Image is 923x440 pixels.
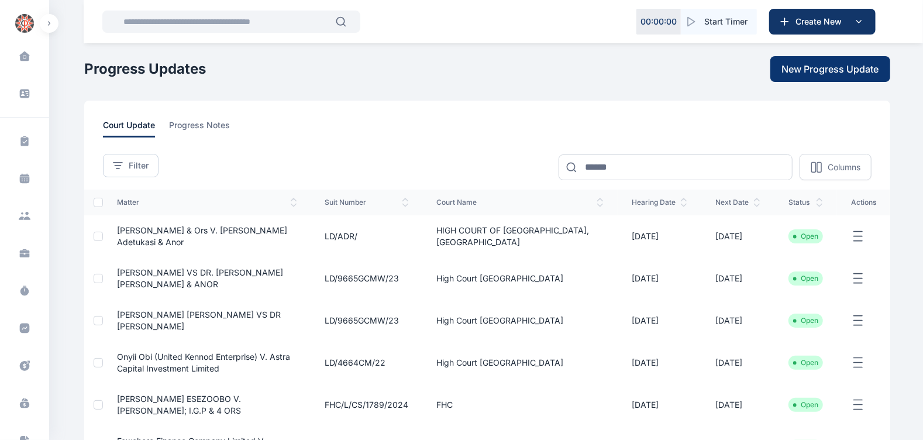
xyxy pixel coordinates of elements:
[715,198,760,207] span: next date
[84,60,206,78] h1: Progress Updates
[793,232,818,241] li: Open
[618,215,701,257] td: [DATE]
[704,16,748,27] span: Start Timer
[701,257,774,300] td: [DATE]
[618,384,701,426] td: [DATE]
[169,119,230,137] span: progress notes
[618,342,701,384] td: [DATE]
[311,215,423,257] td: LD/ADR/
[103,119,169,137] a: court update
[437,198,604,207] span: court name
[791,16,852,27] span: Create New
[311,384,423,426] td: FHC/L/CS/1789/2024
[851,198,876,207] span: actions
[793,400,818,410] li: Open
[793,316,818,325] li: Open
[129,160,149,171] span: Filter
[103,154,159,177] button: Filter
[788,198,823,207] span: status
[640,16,677,27] p: 00 : 00 : 00
[701,342,774,384] td: [DATE]
[117,310,281,331] a: [PERSON_NAME] [PERSON_NAME] VS DR [PERSON_NAME]
[117,267,283,289] a: [PERSON_NAME] VS DR. [PERSON_NAME] [PERSON_NAME] & ANOR
[793,358,818,367] li: Open
[800,154,872,180] button: Columns
[423,342,618,384] td: High Court [GEOGRAPHIC_DATA]
[311,300,423,342] td: LD/9665GCMW/23
[117,225,287,247] a: [PERSON_NAME] & ors v. [PERSON_NAME] Adetukasi & Anor
[701,300,774,342] td: [DATE]
[423,215,618,257] td: HIGH COURT OF [GEOGRAPHIC_DATA], [GEOGRAPHIC_DATA]
[117,394,241,415] a: [PERSON_NAME] ESEZOOBO v. [PERSON_NAME]; I.G.P & 4 ORS
[701,384,774,426] td: [DATE]
[793,274,818,283] li: Open
[117,352,290,373] a: Onyii Obi (United Kennod Enterprise) V. Astra Capital Investment Limited
[681,9,757,35] button: Start Timer
[782,62,879,76] span: New Progress Update
[103,119,155,137] span: court update
[325,198,409,207] span: suit number
[311,257,423,300] td: LD/9665GCMW/23
[632,198,687,207] span: hearing date
[311,342,423,384] td: LD/4664CM/22
[618,257,701,300] td: [DATE]
[828,161,860,173] p: Columns
[423,300,618,342] td: High Court [GEOGRAPHIC_DATA]
[117,198,297,207] span: matter
[618,300,701,342] td: [DATE]
[701,215,774,257] td: [DATE]
[423,257,618,300] td: High Court [GEOGRAPHIC_DATA]
[769,9,876,35] button: Create New
[423,384,618,426] td: FHC
[169,119,244,137] a: progress notes
[770,56,890,82] button: New Progress Update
